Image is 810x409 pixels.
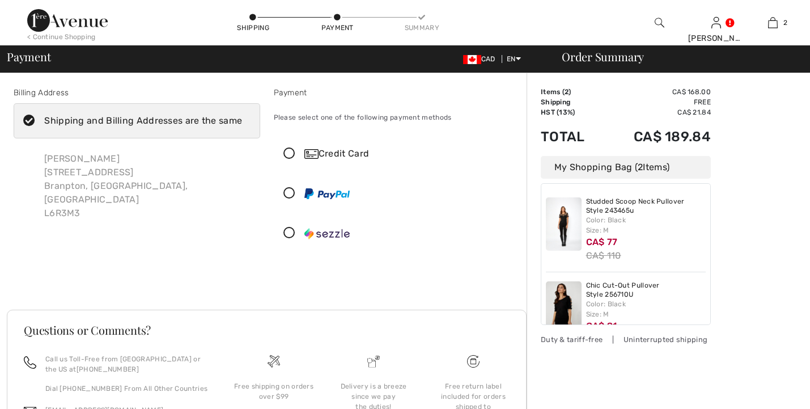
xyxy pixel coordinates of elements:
span: CA$ 91 [586,321,617,331]
div: [PERSON_NAME] [STREET_ADDRESS] Branpton, [GEOGRAPHIC_DATA], [GEOGRAPHIC_DATA] L6R3M3 [35,143,260,229]
s: CA$ 110 [586,250,621,261]
div: [PERSON_NAME] [688,32,744,44]
span: 2 [638,162,643,172]
div: Shipping [236,23,270,33]
img: My Info [711,16,721,29]
div: Duty & tariff-free | Uninterrupted shipping [541,334,711,345]
div: < Continue Shopping [27,32,96,42]
a: [PHONE_NUMBER] [77,365,139,373]
td: Total [541,117,603,156]
td: Items ( ) [541,87,603,97]
td: HST (13%) [541,107,603,117]
a: Sign In [711,17,721,28]
span: 2 [565,88,569,96]
div: Color: Black Size: M [586,299,706,319]
a: Chic Cut-Out Pullover Style 256710U [586,281,706,299]
img: Free shipping on orders over $99 [268,355,280,368]
span: CA$ 77 [586,237,618,247]
div: Payment [320,23,354,33]
div: Please select one of the following payment methods [274,103,520,132]
img: call [24,356,36,369]
span: EN [507,55,521,63]
a: Studded Scoop Neck Pullover Style 243465u [586,197,706,215]
div: Summary [405,23,439,33]
div: Free shipping on orders over $99 [233,381,315,402]
img: Sezzle [304,228,350,239]
span: CAD [463,55,500,63]
span: Payment [7,51,50,62]
div: Billing Address [14,87,260,99]
h3: Questions or Comments? [24,324,510,336]
img: Chic Cut-Out Pullover Style 256710U [546,281,582,335]
td: Shipping [541,97,603,107]
div: Shipping and Billing Addresses are the same [44,114,242,128]
img: 1ère Avenue [27,9,108,32]
div: Credit Card [304,147,512,161]
p: Call us Toll-Free from [GEOGRAPHIC_DATA] or the US at [45,354,210,374]
div: My Shopping Bag ( Items) [541,156,711,179]
img: Credit Card [304,149,319,159]
img: My Bag [768,16,778,29]
div: Order Summary [548,51,803,62]
img: Free shipping on orders over $99 [467,355,480,368]
p: Dial [PHONE_NUMBER] From All Other Countries [45,383,210,394]
img: Delivery is a breeze since we pay the duties! [367,355,380,368]
td: CA$ 168.00 [603,87,711,97]
div: Payment [274,87,520,99]
div: Color: Black Size: M [586,215,706,235]
img: PayPal [304,188,350,199]
a: 2 [745,16,800,29]
img: Studded Scoop Neck Pullover Style 243465u [546,197,582,251]
img: Canadian Dollar [463,55,481,64]
img: search the website [655,16,664,29]
td: CA$ 189.84 [603,117,711,156]
td: CA$ 21.84 [603,107,711,117]
span: 2 [783,18,787,28]
td: Free [603,97,711,107]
